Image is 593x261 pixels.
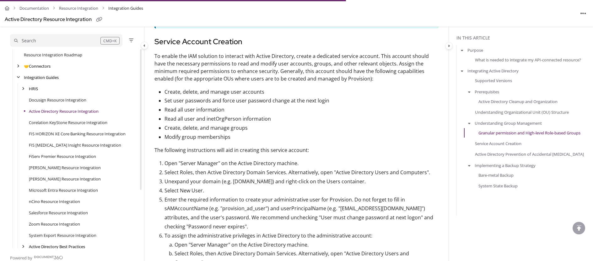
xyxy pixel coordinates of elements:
p: Enter the required information to create your administrative user for Provision. Do not forget to... [164,195,439,231]
p: To assign the administrative privileges in Active Directory to the administrative account: [164,231,439,240]
a: Implementing a Backup Strategy [475,162,536,168]
p: Read all user and inetOrgPerson information [164,114,439,123]
h3: Service Account Creation [154,36,439,47]
p: Create, delete, and manage user accounts [164,87,439,97]
div: Search [22,37,36,44]
div: arrow [20,86,26,92]
p: To enable the IAM solution to interact with Active Directory, create a dedicated service account.... [154,52,439,82]
a: Documentation [19,4,49,13]
p: Open "Server Manager" on the Active Directory machine. [175,240,439,249]
a: System Export Resource Integration [29,232,96,238]
a: Zoom Resource Integration [29,221,80,227]
button: arrow [466,120,472,127]
a: Active Directory Resource Integration [29,108,99,114]
span: Powered by [10,255,32,261]
a: Active Directory Cleanup and Organization [478,98,558,104]
div: arrow [20,244,26,250]
button: Article more options [578,8,588,18]
p: Select New User. [164,186,439,195]
button: arrow [459,47,465,54]
a: Docusign Resource Integration [29,97,86,103]
button: Category toggle [141,42,148,49]
a: What is needed to integrate my API-connected resource? [475,57,581,63]
button: arrow [466,162,472,169]
a: Salesforce Resource Integration [29,210,88,216]
a: Resource Integration [59,4,98,13]
p: Set user passwords and force user password change at the next login [164,96,439,105]
div: In this article [456,34,590,41]
a: FIS HORIZON XE Core Banking Resource Integration [29,131,126,137]
a: Connectors [24,63,51,69]
p: The following instructions will aid in creating this service account: [154,146,439,154]
div: scroll to top [573,222,585,234]
div: arrow [15,63,21,69]
a: Microsoft Entra Resource Integration [29,187,98,193]
a: Active Directory Best Practices [29,243,85,250]
div: arrow [15,75,21,81]
a: Supported Versions [475,77,512,84]
div: CMD+K [100,37,120,44]
a: Service Account Creation [475,140,521,147]
a: Resource Integration Roadmap [24,52,82,58]
a: Jack Henry Symitar Resource Integration [29,176,101,182]
p: Select Roles, then Active Directory Domain Services. Alternatively, open "Active Directory Users ... [164,168,439,177]
p: Read all user information [164,105,439,114]
span: Integration Guides [108,4,143,13]
a: FiServ Premier Resource Integration [29,153,96,159]
p: Unexpand your domain (e.g. [DOMAIN_NAME]) and right-click on the Users container. [164,177,439,186]
button: arrow [459,67,465,74]
button: Filter [127,37,135,44]
a: Understanding Organizational Unit (OU) Structure [475,109,569,115]
a: nCino Resource Integration [29,198,80,205]
a: Powered by Document360 - opens in a new tab [10,253,63,261]
a: Jack Henry SilverLake Resource Integration [29,164,101,171]
button: Copy link of [94,15,104,25]
div: Active Directory Resource Integration [5,15,92,24]
p: Open "Server Manager" on the Active Directory machine. [164,159,439,168]
button: Category toggle [445,42,453,50]
a: Integration Guides [24,74,59,81]
span: 🤝 [24,63,29,69]
a: FIS IBS Insight Resource Integration [29,142,121,148]
a: Bare-metal Backup [478,172,514,178]
img: Document360 [34,256,63,259]
a: Prerequisites [475,88,499,95]
button: Search [10,34,122,47]
a: HRIS [29,86,38,92]
a: Corelation KeyStone Resource Integration [29,119,107,126]
a: Active Directory Prevention of Accidental [MEDICAL_DATA] [475,151,584,157]
a: System State Backup [478,183,518,189]
a: Granular permission and High-level Role-based Groups [478,130,580,136]
a: Purpose [467,47,483,53]
button: arrow [466,88,472,95]
a: Integrating Active Directory [467,68,519,74]
p: Create, delete, and manage groups [164,123,439,133]
a: Understanding Group Management [475,120,542,126]
a: Home [5,4,9,13]
p: Modify group memberships [164,133,439,142]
